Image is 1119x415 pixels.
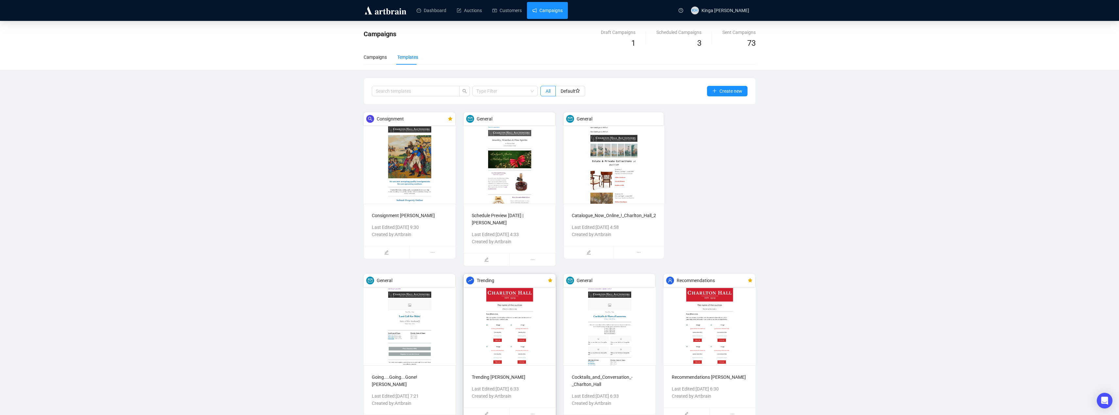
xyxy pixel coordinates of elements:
[692,7,698,14] span: KH
[368,117,372,121] span: search
[707,86,748,96] button: Create new
[572,374,648,388] p: Cocktails_and_Conversation_-_Charlton_Hall
[377,277,392,284] span: General
[546,88,551,94] span: All
[377,115,404,122] span: Consignment
[457,2,482,19] a: Auctions
[664,274,756,365] img: 6231eab2ab055e4123afce3a
[747,39,756,48] span: 73
[601,29,635,36] div: Draft Campaigns
[577,277,592,284] span: General
[572,231,656,238] p: Created by: Artbrain
[572,224,656,231] p: Last Edited: [DATE] 4:58
[472,238,548,245] p: Created by: Artbrain
[564,274,656,365] img: 630516cd2f802770b25b22ee
[364,30,396,38] span: Campaigns
[372,392,448,400] p: Last Edited: [DATE] 7:21
[568,278,572,283] span: mail
[722,29,756,36] div: Sent Campaigns
[701,8,749,13] span: Kinga [PERSON_NAME]
[572,400,648,407] p: Created by: Artbrain
[364,5,407,16] img: logo
[668,278,672,283] span: user
[677,277,715,284] span: Recommendations
[672,385,748,392] p: Last Edited: [DATE] 6:30
[372,231,448,238] p: Created by: Artbrain
[572,392,648,400] p: Last Edited: [DATE] 6:33
[472,374,548,381] p: Trending [PERSON_NAME]
[510,253,555,266] span: ellipsis
[492,2,522,19] a: Customers
[372,212,448,219] p: Consignment [PERSON_NAME]
[656,29,701,36] div: Scheduled Campaigns
[631,39,635,48] span: 1
[472,385,548,392] p: Last Edited: [DATE] 6:33
[697,39,701,48] span: 3
[468,278,472,283] span: rise
[564,112,664,204] img: 630516cd2f802770b25b22ef
[548,278,552,283] span: star
[364,274,456,365] img: 62e4e46cb17f3cb516959e18
[577,115,592,122] span: General
[672,392,748,400] p: Created by: Artbrain
[575,88,580,93] span: star
[468,117,472,121] span: mail
[464,112,556,204] img: 62e4e46cb17f3cb516959e1d
[719,88,742,95] span: Create new
[679,8,683,13] span: question-circle
[368,278,372,283] span: mail
[372,224,448,231] p: Last Edited: [DATE] 9:30
[712,88,717,93] span: plus
[561,88,580,94] span: Default
[748,278,752,283] span: star
[417,2,446,19] a: Dashboard
[472,212,548,226] p: Schedule Preview [DATE] | [PERSON_NAME]
[464,274,556,365] img: 6231eab2ab055e4123afce3c
[372,374,448,388] p: Going....Going...Gone! [PERSON_NAME]
[472,231,548,238] p: Last Edited: [DATE] 4:33
[572,212,656,219] p: Catalogue_Now_Online_!_Charlton_Hall_2
[1097,393,1112,408] div: Open Intercom Messenger
[472,392,548,400] p: Created by: Artbrain
[384,250,389,255] span: edit
[614,246,664,259] span: ellipsis
[477,277,494,284] span: Trending
[448,117,453,121] span: star
[372,86,460,96] input: Search templates
[586,250,591,255] span: edit
[364,54,387,61] div: Campaigns
[364,112,456,204] img: 63ff689cd869cb90a87256ff
[372,400,448,407] p: Created by: Artbrain
[477,115,492,122] span: General
[568,117,572,121] span: mail
[532,2,563,19] a: Campaigns
[397,54,418,61] div: Templates
[672,374,748,381] p: Recommendations [PERSON_NAME]
[484,257,489,262] span: edit
[462,89,467,93] span: search
[410,246,455,259] span: ellipsis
